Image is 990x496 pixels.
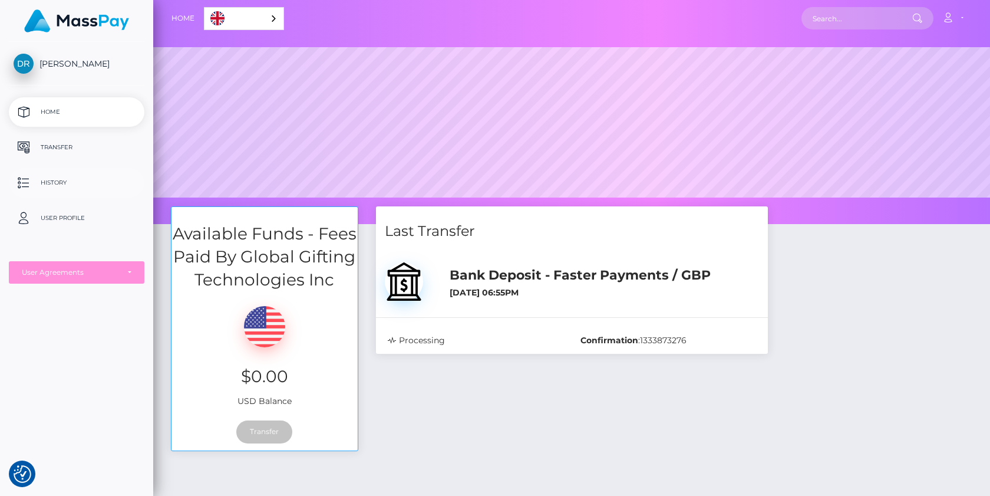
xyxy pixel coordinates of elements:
[171,291,358,413] div: USD Balance
[450,267,758,285] h5: Bank Deposit - Faster Payments / GBP
[171,6,194,31] a: Home
[204,7,284,30] aside: Language selected: English
[22,268,118,277] div: User Agreements
[640,335,687,346] span: 1333873276
[204,7,284,30] div: Language
[244,306,285,347] img: USD.png
[14,103,140,121] p: Home
[9,168,144,198] a: History
[379,334,572,347] div: Processing
[14,465,31,483] button: Consent Preferences
[9,261,144,284] button: User Agreements
[9,97,144,127] a: Home
[14,174,140,192] p: History
[9,58,144,69] span: [PERSON_NAME]
[204,8,283,29] a: English
[24,9,129,32] img: MassPay
[450,288,758,298] h6: [DATE] 06:55PM
[580,335,638,346] b: Confirmation
[14,465,31,483] img: Revisit consent button
[14,139,140,156] p: Transfer
[9,203,144,233] a: User Profile
[171,222,358,292] h3: Available Funds - Fees Paid By Global Gifting Technologies Inc
[801,7,912,29] input: Search...
[14,209,140,227] p: User Profile
[9,133,144,162] a: Transfer
[572,334,765,347] div: :
[385,221,759,242] h4: Last Transfer
[385,262,423,301] img: bank.svg
[180,365,349,388] h3: $0.00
